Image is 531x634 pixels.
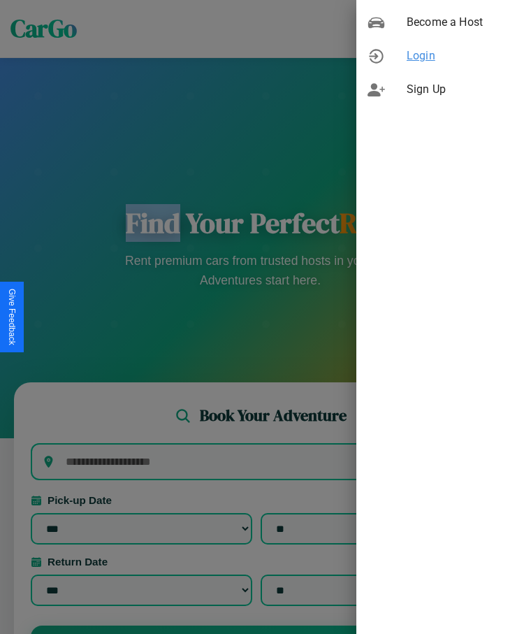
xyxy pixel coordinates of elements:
[356,6,531,39] div: Become a Host
[356,39,531,73] div: Login
[356,73,531,106] div: Sign Up
[407,14,520,31] span: Become a Host
[7,289,17,345] div: Give Feedback
[407,81,520,98] span: Sign Up
[407,48,520,64] span: Login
